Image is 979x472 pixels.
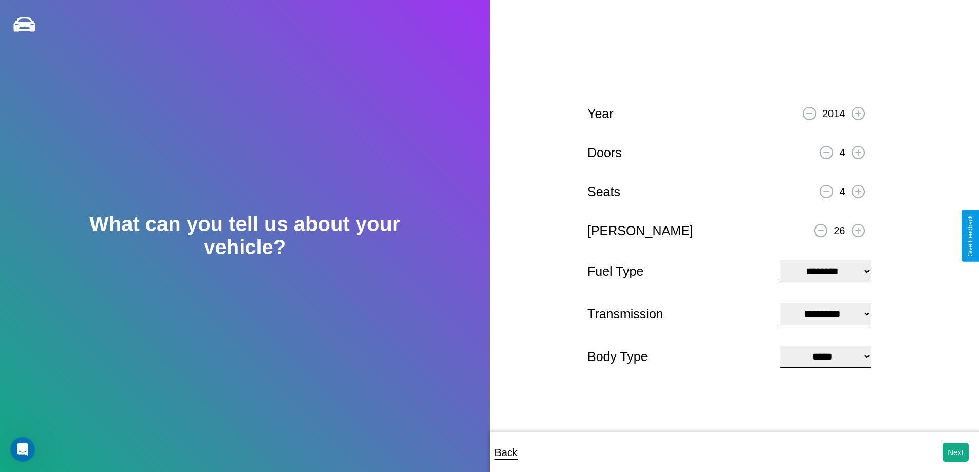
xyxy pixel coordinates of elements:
p: [PERSON_NAME] [587,219,693,242]
p: Transmission [587,303,769,326]
p: 4 [839,182,845,201]
button: Next [943,443,969,462]
p: 2014 [822,104,845,123]
p: Year [587,102,614,125]
p: Fuel Type [587,260,769,283]
p: 26 [834,221,845,240]
p: Body Type [587,345,769,368]
div: Give Feedback [967,215,974,257]
iframe: Intercom live chat [10,437,35,462]
p: 4 [839,143,845,162]
p: Doors [587,141,622,164]
h2: What can you tell us about your vehicle? [49,213,440,259]
p: Back [495,443,518,462]
p: Seats [587,180,620,203]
